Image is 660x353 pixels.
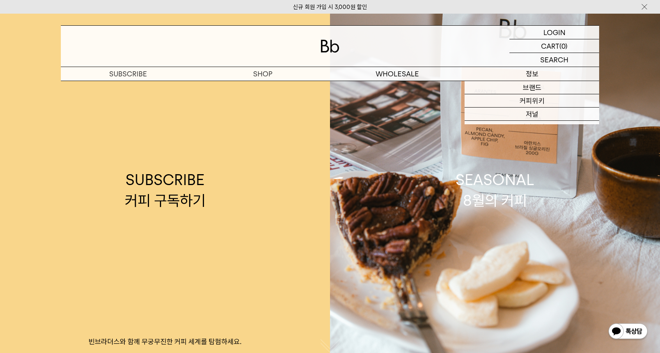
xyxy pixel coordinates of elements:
[465,108,599,121] a: 저널
[559,39,568,53] p: (0)
[540,53,568,67] p: SEARCH
[321,40,339,53] img: 로고
[125,169,206,211] div: SUBSCRIBE 커피 구독하기
[293,4,367,11] a: 신규 회원 가입 시 3,000원 할인
[465,94,599,108] a: 커피위키
[541,39,559,53] p: CART
[456,169,534,211] div: SEASONAL 8월의 커피
[195,67,330,81] a: SHOP
[465,67,599,81] p: 정보
[509,26,599,39] a: LOGIN
[608,323,648,341] img: 카카오톡 채널 1:1 채팅 버튼
[330,67,465,81] p: WHOLESALE
[543,26,566,39] p: LOGIN
[61,67,195,81] a: SUBSCRIBE
[465,121,599,134] a: 매장안내
[509,39,599,53] a: CART (0)
[465,81,599,94] a: 브랜드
